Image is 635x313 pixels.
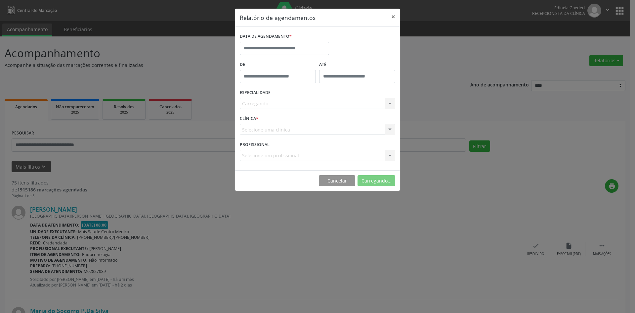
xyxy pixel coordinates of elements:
label: ATÉ [319,60,395,70]
button: Carregando... [358,175,395,186]
button: Close [387,9,400,25]
label: PROFISSIONAL [240,139,270,150]
button: Cancelar [319,175,355,186]
label: DATA DE AGENDAMENTO [240,31,292,42]
label: De [240,60,316,70]
h5: Relatório de agendamentos [240,13,316,22]
label: CLÍNICA [240,114,258,124]
label: ESPECIALIDADE [240,88,271,98]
